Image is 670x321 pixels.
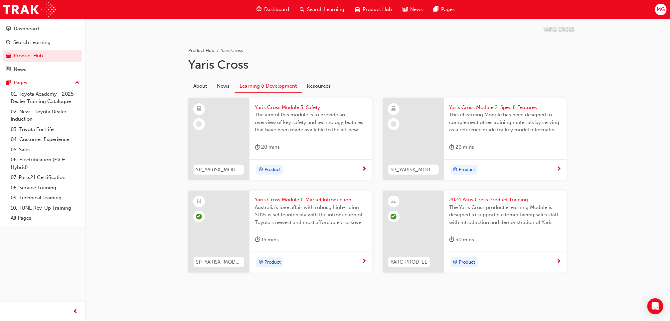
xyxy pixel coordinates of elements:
span: YARC-PROD-EL [391,258,427,266]
span: prev-icon [73,308,78,316]
span: duration-icon [255,143,260,151]
span: next-icon [362,259,367,265]
span: car-icon [6,53,11,59]
a: News [3,63,82,76]
button: DashboardSearch LearningProduct HubNews [3,21,82,77]
span: car-icon [355,5,360,14]
span: search-icon [300,5,305,14]
li: Yaris Cross [221,47,243,55]
a: pages-iconPages [428,3,460,16]
span: Yaris Cross Module 3: Safety [255,104,367,111]
span: pages-icon [434,5,439,14]
a: Learning & Development [235,80,302,93]
span: learningResourceType_ELEARNING-icon [197,197,201,206]
span: learningRecordVerb_COMPLETE-icon [196,214,202,220]
span: news-icon [403,5,408,14]
a: 03. Toyota For Life [8,124,82,135]
span: Yaris Cross Module 1: Market Introduction [255,196,367,204]
span: up-icon [75,79,80,87]
a: SP_YARISX_MODULE_2Yaris Cross Module 2: Spec & FeaturesThis eLearning Module has been designed to... [383,98,567,180]
div: Search Learning [13,39,51,46]
a: guage-iconDashboard [251,3,295,16]
span: target-icon [453,166,458,174]
p: YARIS CROSS [544,26,575,34]
a: 07. Parts21 Certification [8,172,82,183]
button: MG [655,4,667,15]
span: Australia's love affair with robust, high-riding SUVs is set to intensify with the introduction o... [255,204,367,226]
span: learningResourceType_ELEARNING-icon [197,105,201,113]
a: car-iconProduct Hub [350,3,398,16]
span: Product [264,259,281,266]
span: next-icon [362,166,367,172]
span: target-icon [453,258,458,267]
a: 06. Electrification (EV & Hybrid) [8,155,82,172]
span: pages-icon [6,80,11,86]
span: Pages [441,6,455,13]
span: Product [264,166,281,174]
div: Open Intercom Messenger [647,298,663,314]
span: learningRecordVerb_NONE-icon [391,121,397,127]
a: SP_YARISX_MODULE_3Yaris Cross Module 3: SafetyThe aim of this module is to provide an overview of... [188,98,372,180]
a: news-iconNews [398,3,428,16]
a: 02. New - Toyota Dealer Induction [8,107,82,124]
span: guage-icon [256,5,261,14]
span: target-icon [258,166,263,174]
span: guage-icon [6,26,11,32]
span: SP_YARISX_MODULE_1 [196,258,242,266]
div: News [14,66,26,73]
span: MG [657,6,665,13]
span: Product [459,166,475,174]
span: News [411,6,423,13]
a: Search Learning [3,36,82,49]
span: news-icon [6,67,11,73]
span: duration-icon [449,236,454,244]
span: Product [459,259,475,266]
span: learningRecordVerb_PASS-icon [391,214,397,220]
div: 30 mins [449,236,474,244]
span: Search Learning [307,6,345,13]
div: 20 mins [255,143,280,151]
a: All Pages [8,213,82,223]
span: Yaris Cross Module 2: Spec & Features [449,104,562,111]
div: Pages [14,79,27,87]
a: YARC-PROD-EL2024 Yaris Cross Product TrainingThe Yaris Cross product eLearning Module is designed... [383,191,567,273]
span: learningRecordVerb_NONE-icon [196,121,202,127]
span: Dashboard [264,6,289,13]
button: Pages [3,77,82,89]
div: 15 mins [255,236,279,244]
a: 08. Service Training [8,183,82,193]
span: next-icon [557,166,562,172]
span: target-icon [258,258,263,267]
span: duration-icon [449,143,454,151]
a: search-iconSearch Learning [295,3,350,16]
a: 09. Technical Training [8,193,82,203]
div: 20 mins [449,143,474,151]
span: duration-icon [255,236,260,244]
span: The Yaris Cross product eLearning Module is designed to support customer facing sales staff with ... [449,204,562,226]
span: This eLearning Module has been designed to complement other training materials by serving as a re... [449,111,562,134]
span: learningResourceType_ELEARNING-icon [391,197,396,206]
a: 10. TUNE Rev-Up Training [8,203,82,213]
h1: Yaris Cross [189,57,567,72]
a: SP_YARISX_MODULE_1Yaris Cross Module 1: Market IntroductionAustralia's love affair with robust, h... [188,191,372,273]
span: SP_YARISX_MODULE_3 [196,166,242,174]
span: learningResourceType_ELEARNING-icon [391,105,396,113]
a: 01. Toyota Academy - 2025 Dealer Training Catalogue [8,89,82,107]
span: search-icon [6,40,11,46]
a: Product Hub [189,48,215,53]
a: Dashboard [3,23,82,35]
span: The aim of this module is to provide an overview of key safety and technology features that have ... [255,111,367,134]
span: SP_YARISX_MODULE_2 [391,166,436,174]
span: 2024 Yaris Cross Product Training [449,196,562,204]
a: 04. Customer Experience [8,134,82,145]
a: News [212,80,235,92]
a: Product Hub [3,50,82,62]
a: 05. Sales [8,145,82,155]
img: Trak [3,2,56,17]
span: next-icon [557,259,562,265]
span: Product Hub [363,6,392,13]
a: About [189,80,212,92]
a: Resources [302,80,336,92]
